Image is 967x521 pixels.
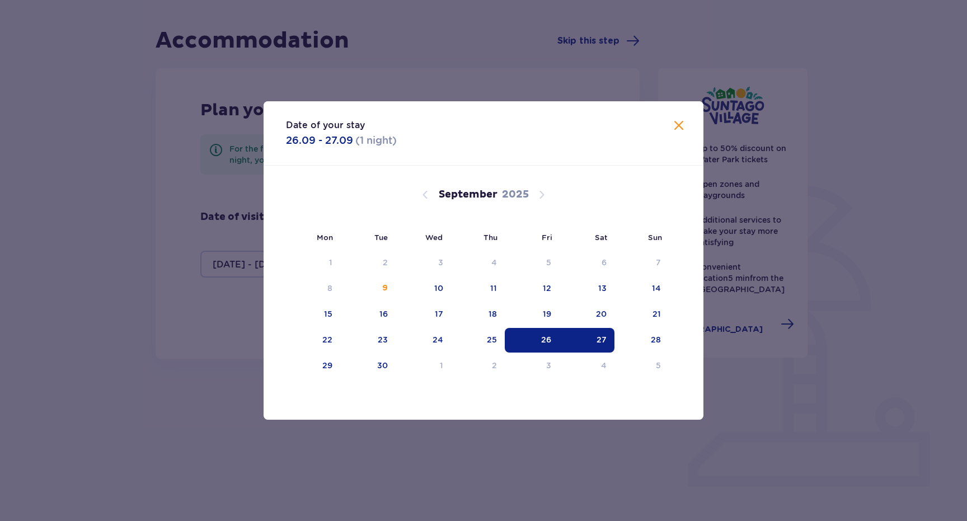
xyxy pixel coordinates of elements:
td: Choose Tuesday, September 23, 2025 as your check-in date. It’s available. [340,328,396,353]
td: Choose Sunday, September 21, 2025 as your check-in date. It’s available. [614,302,669,327]
td: Choose Sunday, September 28, 2025 as your check-in date. It’s available. [614,328,669,353]
td: Choose Friday, September 12, 2025 as your check-in date. It’s available. [505,276,559,301]
td: Choose Sunday, September 14, 2025 as your check-in date. It’s available. [614,276,669,301]
div: 5 [546,257,551,268]
td: Not available. Wednesday, September 3, 2025 [396,251,451,275]
td: Choose Tuesday, September 9, 2025 as your check-in date. It’s available. [340,276,396,301]
td: Choose Wednesday, September 17, 2025 as your check-in date. It’s available. [396,302,451,327]
td: Choose Tuesday, September 16, 2025 as your check-in date. It’s available. [340,302,396,327]
td: Choose Friday, October 3, 2025 as your check-in date. It’s available. [505,354,559,378]
small: Tue [374,233,388,242]
div: 20 [596,308,607,320]
div: 4 [491,257,497,268]
div: 2 [383,257,388,268]
td: Choose Thursday, October 2, 2025 as your check-in date. It’s available. [451,354,505,378]
td: Choose Saturday, September 13, 2025 as your check-in date. It’s available. [559,276,614,301]
td: Choose Friday, September 19, 2025 as your check-in date. It’s available. [505,302,559,327]
div: 6 [602,257,607,268]
p: ( 1 night ) [355,134,397,147]
td: Choose Sunday, October 5, 2025 as your check-in date. It’s available. [614,354,669,378]
small: Mon [317,233,333,242]
td: Not available. Monday, September 8, 2025 [286,276,340,301]
div: 17 [435,308,443,320]
td: Choose Wednesday, October 1, 2025 as your check-in date. It’s available. [396,354,451,378]
div: 19 [543,308,551,320]
td: Choose Saturday, October 4, 2025 as your check-in date. It’s available. [559,354,614,378]
small: Sat [595,233,607,242]
small: Wed [425,233,443,242]
div: 27 [597,334,607,345]
p: September [439,188,497,201]
td: Not available. Friday, September 5, 2025 [505,251,559,275]
p: 26.09 - 27.09 [286,134,353,147]
td: Choose Wednesday, September 10, 2025 as your check-in date. It’s available. [396,276,451,301]
div: 18 [489,308,497,320]
div: 10 [434,283,443,294]
td: Choose Saturday, September 20, 2025 as your check-in date. It’s available. [559,302,614,327]
td: Choose Monday, September 29, 2025 as your check-in date. It’s available. [286,354,340,378]
div: 12 [543,283,551,294]
td: Choose Monday, September 22, 2025 as your check-in date. It’s available. [286,328,340,353]
td: Not available. Sunday, September 7, 2025 [614,251,669,275]
td: Choose Wednesday, September 24, 2025 as your check-in date. It’s available. [396,328,451,353]
td: Choose Thursday, September 11, 2025 as your check-in date. It’s available. [451,276,505,301]
div: 16 [379,308,388,320]
div: 3 [438,257,443,268]
div: Calendar [264,166,703,397]
div: 11 [490,283,497,294]
div: 9 [382,283,388,294]
td: Choose Tuesday, September 30, 2025 as your check-in date. It’s available. [340,354,396,378]
p: 2025 [502,188,529,201]
div: 26 [541,334,551,345]
div: 13 [598,283,607,294]
div: 15 [324,308,332,320]
div: 24 [433,334,443,345]
td: Choose Thursday, September 25, 2025 as your check-in date. It’s available. [451,328,505,353]
td: Not available. Tuesday, September 2, 2025 [340,251,396,275]
small: Fri [542,233,552,242]
div: 8 [327,283,332,294]
div: 1 [329,257,332,268]
td: Selected as end date. Saturday, September 27, 2025 [559,328,614,353]
small: Thu [483,233,497,242]
div: 22 [322,334,332,345]
td: Not available. Thursday, September 4, 2025 [451,251,505,275]
td: Selected as start date. Friday, September 26, 2025 [505,328,559,353]
div: 25 [487,334,497,345]
td: Not available. Monday, September 1, 2025 [286,251,340,275]
td: Not available. Saturday, September 6, 2025 [559,251,614,275]
td: Choose Thursday, September 18, 2025 as your check-in date. It’s available. [451,302,505,327]
div: 23 [378,334,388,345]
p: Date of your stay [286,119,365,132]
td: Choose Monday, September 15, 2025 as your check-in date. It’s available. [286,302,340,327]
